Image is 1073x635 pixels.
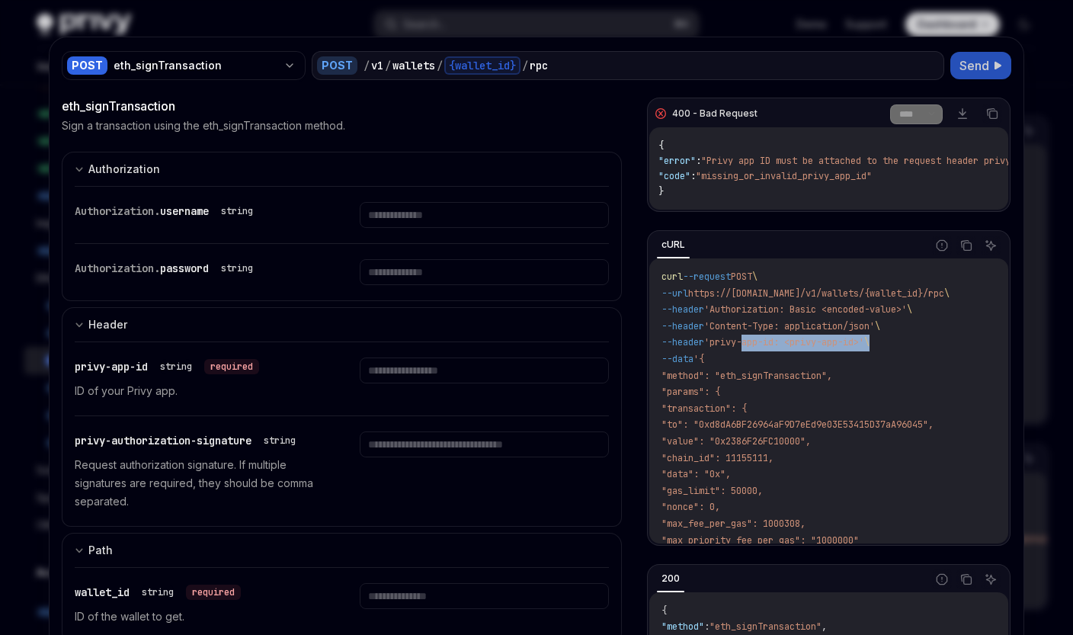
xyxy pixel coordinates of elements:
span: \ [944,287,950,300]
button: expand input section [62,533,622,567]
span: username [160,204,209,218]
span: \ [875,320,880,332]
p: ID of the wallet to get. [75,608,323,626]
span: "code" [658,170,690,182]
span: privy-app-id [75,360,148,374]
div: rpc [530,58,548,73]
span: "max_fee_per_gas": 1000308, [661,518,806,530]
span: '{ [693,353,704,365]
span: "gas_limit": 50000, [661,485,763,497]
div: privy-authorization-signature [75,431,302,450]
span: curl [661,271,683,283]
span: "eth_signTransaction" [709,621,822,633]
div: eth_signTransaction [114,58,277,73]
div: v1 [371,58,383,73]
div: Authorization.password [75,259,259,277]
span: "transaction": { [661,402,747,415]
div: POST [317,56,357,75]
span: \ [907,303,912,316]
p: ID of your Privy app. [75,382,323,400]
span: "chain_id": 11155111, [661,452,774,464]
div: cURL [657,236,690,254]
div: / [522,58,528,73]
span: Send [959,56,989,75]
span: \ [752,271,758,283]
div: / [385,58,391,73]
div: required [186,585,241,600]
p: Request authorization signature. If multiple signatures are required, they should be comma separa... [75,456,323,511]
span: "error" [658,155,696,167]
span: --header [661,336,704,348]
span: wallet_id [75,585,130,599]
span: "params": { [661,386,720,398]
div: Authorization.username [75,202,259,220]
p: Sign a transaction using the eth_signTransaction method. [62,118,345,133]
button: Send [950,52,1011,79]
span: "method": "eth_signTransaction", [661,370,832,382]
button: Ask AI [981,236,1001,255]
span: "Privy app ID must be attached to the request header privy-app-id" [701,155,1053,167]
div: privy-app-id [75,358,259,376]
span: Authorization. [75,261,160,275]
span: "value": "0x2386F26FC10000", [661,435,811,447]
span: Authorization. [75,204,160,218]
button: POSTeth_signTransaction [62,50,306,82]
div: required [204,359,259,374]
div: / [364,58,370,73]
span: password [160,261,209,275]
div: wallets [392,58,435,73]
button: Ask AI [981,569,1001,589]
span: POST [731,271,752,283]
span: \ [864,336,870,348]
div: / [437,58,443,73]
span: "data": "0x", [661,468,731,480]
span: --header [661,303,704,316]
div: POST [67,56,107,75]
span: { [658,140,664,152]
button: Copy the contents from the code block [956,569,976,589]
span: : [704,621,709,633]
span: --header [661,320,704,332]
div: 400 - Bad Request [672,107,758,120]
span: "missing_or_invalid_privy_app_id" [696,170,872,182]
span: : [696,155,701,167]
span: : [690,170,696,182]
div: Header [88,316,127,334]
div: {wallet_id} [444,56,520,75]
span: 'Content-Type: application/json' [704,320,875,332]
span: --request [683,271,731,283]
button: Copy the contents from the code block [982,104,1002,123]
button: expand input section [62,307,622,342]
button: expand input section [62,152,622,186]
span: 'privy-app-id: <privy-app-id>' [704,336,864,348]
div: Authorization [88,160,160,178]
button: Report incorrect code [932,569,952,589]
span: "nonce": 0, [661,501,720,513]
span: "max_priority_fee_per_gas": "1000000" [661,534,859,547]
span: privy-authorization-signature [75,434,251,447]
span: --data [661,353,693,365]
div: 200 [657,569,684,588]
span: "method" [661,621,704,633]
div: Path [88,541,113,560]
div: wallet_id [75,583,241,601]
span: { [661,605,667,617]
span: } [658,185,664,197]
span: --url [661,287,688,300]
button: Copy the contents from the code block [956,236,976,255]
button: Report incorrect code [932,236,952,255]
span: , [822,621,827,633]
span: 'Authorization: Basic <encoded-value>' [704,303,907,316]
span: "to": "0xd8dA6BF26964aF9D7eEd9e03E53415D37aA96045", [661,419,934,431]
span: https://[DOMAIN_NAME]/v1/wallets/{wallet_id}/rpc [688,287,944,300]
div: eth_signTransaction [62,97,622,115]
